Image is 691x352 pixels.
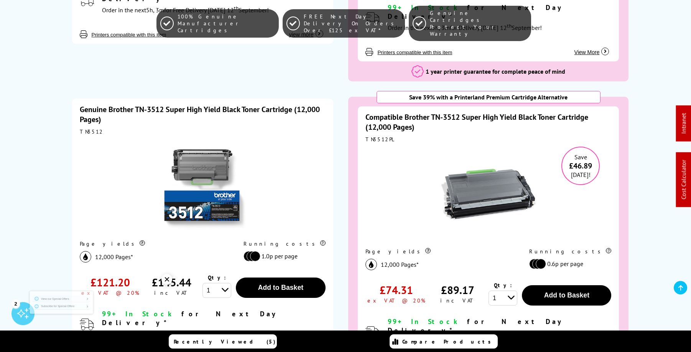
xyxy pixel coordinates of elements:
[146,330,164,338] span: 5h, 3m
[388,317,611,347] div: modal_delivery
[102,309,279,327] span: for Next Day Delivery*
[154,289,189,296] div: inc VAT
[221,329,226,335] sup: th
[522,285,611,306] button: Add to Basket
[494,282,512,289] span: Qty:
[571,171,591,178] span: [DATE]!
[80,104,320,124] a: Genuine Brother TN-3512 Super High Yield Black Toner Cartridge (12,000 Pages)
[367,297,425,304] div: ex VAT @ 20%
[46,289,161,301] a: View our Special Offers
[365,259,377,270] img: black_icon.svg
[529,259,607,269] li: 0.6p per page
[574,49,600,55] span: View More
[365,136,611,143] div: TN3512PL
[390,334,498,349] a: Compare Products
[388,317,565,335] span: for Next Day Delivery*
[572,41,612,56] button: View More
[80,240,227,247] div: Page yields
[375,49,454,56] button: Printers compatible with this item
[388,317,461,326] span: 99+ In Stock
[102,330,256,338] span: Order in the next for Delivery [DATE] 12 September!
[236,278,325,298] button: Add to Basket
[80,128,326,135] div: TN3512
[365,112,588,132] a: Compatible Brother TN-3512 Super High Yield Black Toner Cartridge (12,000 Pages)
[161,274,172,285] div: ✕
[12,299,20,308] div: 2
[380,283,413,297] div: £74.31
[208,274,226,281] span: Qty:
[402,338,495,345] span: Compare Products
[430,10,527,37] span: Genuine Cartridges Protect Your Warranty
[441,283,474,297] div: £89.17
[178,13,275,34] span: 100% Genuine Manufacturer Cartridges
[102,309,326,340] div: modal_delivery
[680,113,688,134] a: Intranet
[155,139,250,235] img: Brother TN-3512 Super High Yield Black Toner Cartridge (12,000 Pages)
[426,68,565,75] span: 1 year printer guarantee for complete peace of mind
[544,291,589,299] span: Add to Basket
[441,147,536,243] img: Compatible Brother TN-3512 Super High Yield Black Toner Cartridge (12,000 Pages)
[304,13,401,34] span: FREE Next Day Delivery On Orders Over £125 ex VAT*
[574,153,587,161] span: Save
[377,91,601,103] div: Save 39% with a Printerland Premium Cartridge Alternative
[243,251,322,261] li: 1.0p per page
[174,338,276,345] span: Recently Viewed (5)
[365,248,513,255] div: Page yields
[152,275,191,289] div: £145.44
[46,304,161,316] a: Subscribe for Special Offers
[562,161,599,171] span: £46.89
[95,253,133,261] span: 12,000 Pages*
[80,251,91,263] img: black_icon.svg
[169,334,277,349] a: Recently Viewed (5)
[381,261,419,268] span: 12,000 Pages*
[90,275,130,289] div: £121.20
[440,297,475,304] div: inc VAT
[529,248,611,255] div: Running costs
[680,160,688,200] a: Cost Calculator
[411,65,424,78] img: 1 year printer guarantee
[243,240,326,247] div: Running costs
[258,284,303,291] span: Add to Basket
